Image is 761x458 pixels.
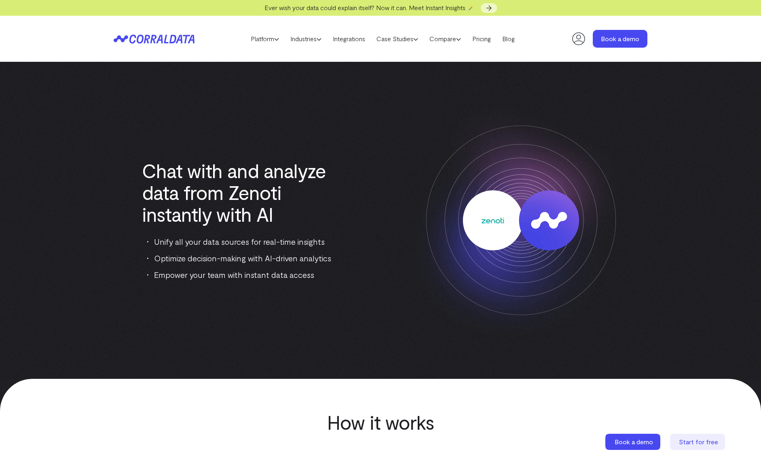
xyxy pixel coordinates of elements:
a: Book a demo [605,434,662,450]
a: Pricing [467,33,497,45]
li: Empower your team with instant data access [147,268,338,281]
a: Case Studies [371,33,424,45]
h2: How it works [241,411,520,433]
li: Unify all your data sources for real-time insights [147,235,338,248]
a: Integrations [327,33,371,45]
span: Start for free [679,438,718,445]
a: Compare [424,33,467,45]
span: Ever wish your data could explain itself? Now it can. Meet Instant Insights 🪄 [264,4,475,11]
li: Optimize decision-making with AI-driven analytics [147,252,338,265]
a: Book a demo [593,30,647,48]
a: Industries [285,33,327,45]
a: Start for free [670,434,727,450]
a: Platform [245,33,285,45]
a: Blog [497,33,520,45]
span: Book a demo [615,438,653,445]
h1: Chat with and analyze data from Zenoti instantly with AI [142,160,338,225]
